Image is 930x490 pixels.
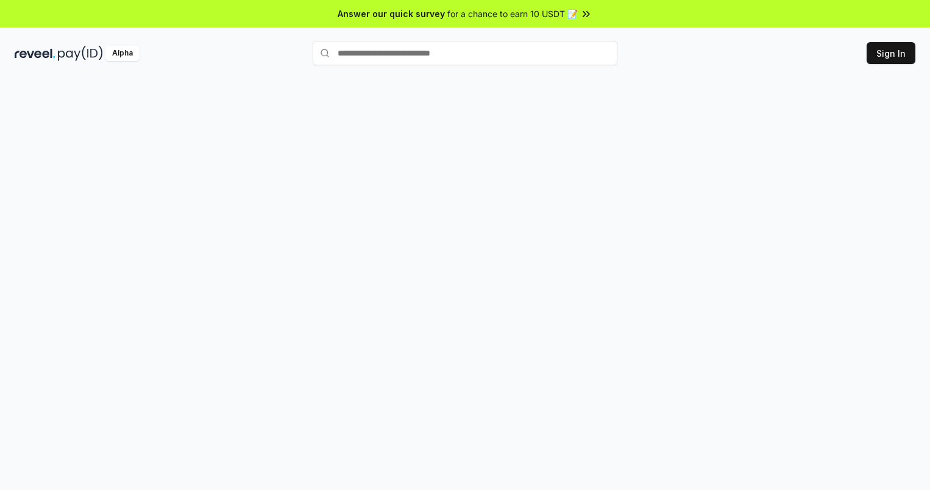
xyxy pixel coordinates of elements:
span: Answer our quick survey [338,7,445,20]
div: Alpha [105,46,140,61]
span: for a chance to earn 10 USDT 📝 [447,7,578,20]
img: pay_id [58,46,103,61]
button: Sign In [867,42,915,64]
img: reveel_dark [15,46,55,61]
